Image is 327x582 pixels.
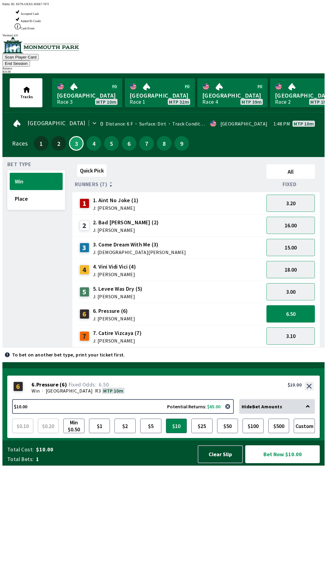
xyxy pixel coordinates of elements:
[270,420,288,432] span: $500
[99,381,109,388] span: 6.50
[21,27,35,30] span: Cash Event
[114,419,136,433] button: $2
[286,333,296,339] span: 3.10
[2,54,39,60] button: Scan Player Card
[217,419,238,433] button: $50
[77,164,107,177] button: Quick Pick
[93,228,159,232] span: J: [PERSON_NAME]
[65,420,83,432] span: Min $0.50
[15,195,58,202] span: Place
[57,99,73,104] div: Race 3
[242,403,282,410] span: Hide Bet Amounts
[266,261,315,278] button: 18.00
[31,382,36,388] span: 6 .
[87,136,101,151] button: 4
[7,456,34,463] span: Total Bets:
[34,136,48,151] button: 1
[93,329,142,337] span: 7. Catire Vizcaya (7)
[130,99,145,104] div: Race 1
[93,206,139,210] span: J: [PERSON_NAME]
[96,99,116,104] span: MTP 10m
[93,285,143,293] span: 5. Levee Was Dry (5)
[16,2,49,6] span: XS7N-UKXU-HXK7-767J
[13,382,23,391] div: 6
[2,67,325,70] div: Balance
[244,420,262,432] span: $100
[2,70,325,73] div: $ 10.00
[266,283,315,300] button: 3.00
[243,419,264,433] button: $100
[266,239,315,256] button: 15.00
[57,92,117,99] span: [GEOGRAPHIC_DATA]
[12,399,234,414] button: $10.00Potential Returns: $65.00
[266,164,315,179] button: All
[106,141,117,145] span: 5
[93,316,135,321] span: J: [PERSON_NAME]
[286,200,296,207] span: 3.20
[288,382,302,388] div: $10.00
[36,446,192,453] span: $10.00
[169,99,189,104] span: MTP 32m
[93,272,136,277] span: J: [PERSON_NAME]
[266,217,315,234] button: 16.00
[93,219,159,226] span: 2. Bad [PERSON_NAME] (2)
[245,445,320,463] button: Bet Now $10.00
[36,456,192,463] span: 1
[93,250,186,255] span: J: [DEMOGRAPHIC_DATA][PERSON_NAME]
[63,419,84,433] button: Min $0.50
[80,199,89,208] div: 1
[51,136,66,151] button: 2
[122,136,136,151] button: 6
[285,266,297,273] span: 18.00
[88,141,100,145] span: 4
[104,136,119,151] button: 5
[93,241,186,249] span: 3. Come Dream With Me (3)
[2,2,325,6] div: Public ID:
[95,388,101,394] span: R3
[7,446,34,453] span: Total Cost:
[197,78,268,107] a: [GEOGRAPHIC_DATA]Race 4MTP 39m
[285,244,297,251] span: 15.00
[157,136,171,151] button: 8
[93,294,143,299] span: J: [PERSON_NAME]
[266,305,315,323] button: 6.50
[176,141,187,145] span: 9
[75,182,107,187] span: Runners (7)
[80,221,89,230] div: 2
[266,327,315,345] button: 3.10
[166,419,187,433] button: $10
[15,178,58,185] span: Win
[93,263,136,271] span: 4. Vini Vidi Vici (4)
[53,141,64,145] span: 2
[60,382,67,388] span: ( 6 )
[93,307,135,315] span: 6. Pressure (6)
[12,352,125,357] p: To bet on another bet type, print your ticket first.
[242,99,262,104] span: MTP 39m
[167,420,186,432] span: $10
[282,182,297,187] span: Fixed
[203,451,237,458] span: Clear Slip
[116,420,134,432] span: $2
[294,419,315,433] button: Custom
[80,331,89,341] div: 7
[198,445,243,463] button: Clear Slip
[89,419,110,433] button: $1
[106,121,133,127] span: Distance: 6 F
[2,34,325,37] div: Version 1.4.0
[80,265,89,275] div: 4
[93,338,142,343] span: J: [PERSON_NAME]
[91,420,109,432] span: $1
[294,121,314,126] span: MTP 10m
[52,78,122,107] a: [GEOGRAPHIC_DATA]Race 3MTP 10m
[268,419,289,433] button: $500
[123,141,135,145] span: 6
[220,121,268,126] div: [GEOGRAPHIC_DATA]
[219,420,237,432] span: $50
[42,388,43,394] span: ·
[10,173,63,190] button: Win
[46,388,93,394] span: [GEOGRAPHIC_DATA]
[133,121,166,127] span: Surface: Dirt
[10,190,63,207] button: Place
[12,141,28,146] div: Races
[35,141,47,145] span: 1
